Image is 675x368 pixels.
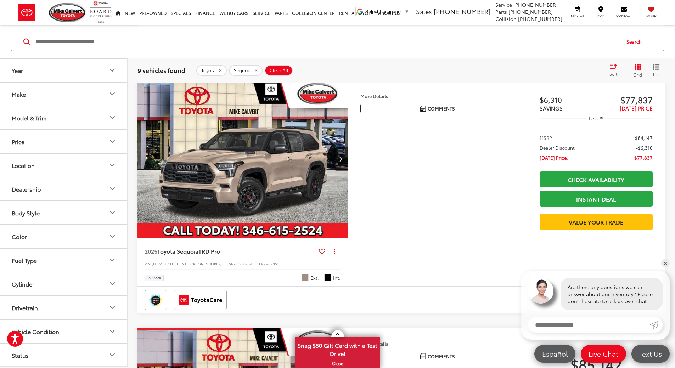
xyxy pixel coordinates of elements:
[0,153,128,176] button: LocationLocation
[540,154,568,161] span: [DATE] Price:
[540,144,575,151] span: Dealer Discount
[108,113,117,122] div: Model & Trim
[310,274,319,281] span: Ext.
[620,104,653,112] span: [DATE] PRICE
[35,33,620,50] form: Search by Make, Model, or Keyword
[581,345,626,363] a: Live Chat
[12,256,37,263] div: Fuel Type
[540,191,653,207] a: Instant Deal
[0,58,128,81] button: YearYear
[271,261,279,266] span: 7953
[145,261,152,266] span: VIN:
[0,201,128,224] button: Body StyleBody Style
[198,247,220,255] span: TRD Pro
[201,67,216,73] span: Toyota
[0,130,128,153] button: PricePrice
[145,247,157,255] span: 2025
[0,296,128,319] button: DrivetrainDrivetrain
[428,353,455,360] span: Comments
[229,261,239,266] span: Stock:
[0,225,128,248] button: ColorColor
[569,13,585,18] span: Service
[508,8,553,15] span: [PHONE_NUMBER]
[625,63,647,77] button: Grid View
[420,353,426,359] img: Comments
[0,343,128,366] button: StatusStatus
[620,33,652,50] button: Search
[428,105,455,112] span: Comments
[328,245,341,257] button: Actions
[175,291,225,308] img: ToyotaCare Mike Calvert Toyota Houston TX
[108,351,117,359] div: Status
[0,272,128,295] button: CylinderCylinder
[616,13,632,18] span: Contact
[534,345,575,363] a: Español
[495,1,512,8] span: Service
[635,134,653,141] span: $84,147
[609,71,617,77] span: Sort
[434,7,490,16] span: [PHONE_NUMBER]
[420,106,426,112] img: Comments
[495,8,507,15] span: Parts
[513,1,558,8] span: [PHONE_NUMBER]
[108,161,117,169] div: Location
[334,248,335,254] span: dropdown dots
[650,317,663,333] a: Submit
[146,291,165,308] img: Toyota Safety Sense Mike Calvert Toyota Houston TX
[137,80,348,238] div: 2025 Toyota Sequoia TRD Pro 0
[360,352,514,361] button: Comments
[647,63,665,77] button: List View
[416,7,432,16] span: Sales
[634,154,653,161] span: $77,837
[405,9,409,14] span: ▼
[296,338,379,359] span: Snag $50 Gift Card with a Test Drive!
[539,349,571,358] span: Español
[589,115,598,121] span: Less
[108,185,117,193] div: Dealership
[259,261,271,266] span: Model:
[147,276,161,279] span: In Stock
[631,345,670,363] a: Text Us
[265,65,293,75] button: Clear All
[518,15,562,22] span: [PHONE_NUMBER]
[49,3,86,22] img: Mike Calvert Toyota
[540,171,653,187] a: Check Availability
[108,279,117,288] div: Cylinder
[636,349,665,358] span: Text Us
[360,104,514,113] button: Comments
[324,274,331,281] span: Black
[12,351,29,358] div: Status
[12,90,26,97] div: Make
[137,66,185,74] span: 9 vehicles found
[495,15,517,22] span: Collision
[137,80,348,238] a: 2025 Toyota Sequoia TRD Pro2025 Toyota Sequoia TRD Pro2025 Toyota Sequoia TRD Pro2025 Toyota Sequ...
[137,80,348,238] img: 2025 Toyota Sequoia TRD Pro
[540,214,653,230] a: Value Your Trade
[108,327,117,335] div: Vehicle Condition
[108,208,117,217] div: Body Style
[12,233,27,239] div: Color
[12,304,38,311] div: Drivetrain
[12,138,24,145] div: Price
[229,65,263,75] button: remove Sequoia
[12,162,35,168] div: Location
[633,71,642,77] span: Grid
[12,209,40,216] div: Body Style
[0,177,128,200] button: DealershipDealership
[108,303,117,312] div: Drivetrain
[585,349,622,358] span: Live Chat
[157,247,198,255] span: Toyota Sequoia
[596,94,653,105] span: $77,837
[270,67,288,73] span: Clear All
[333,274,341,281] span: Int.
[643,13,659,18] span: Saved
[653,71,660,77] span: List
[528,278,553,304] img: Agent profile photo
[561,278,663,310] div: Are there any questions we can answer about our inventory? Please don't hesitate to ask us over c...
[540,134,553,141] span: MSRP:
[540,94,596,105] span: $6,310
[0,106,128,129] button: Model & TrimModel & Trim
[593,13,608,18] span: Map
[606,63,625,77] button: Select sort value
[12,185,41,192] div: Dealership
